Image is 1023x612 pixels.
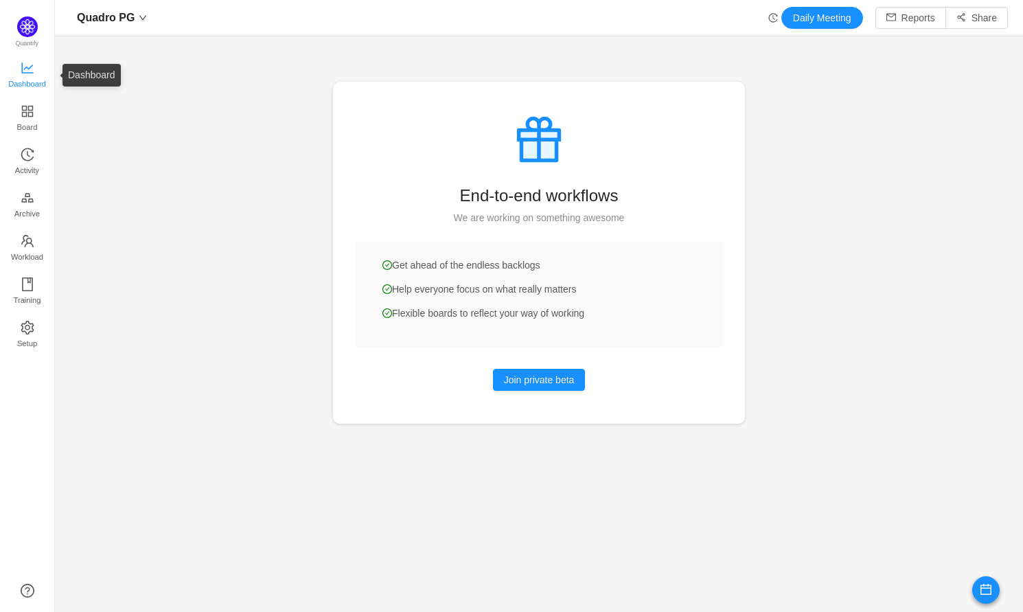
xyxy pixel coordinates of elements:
a: Board [21,105,34,133]
img: Quantify [17,16,38,37]
span: Archive [14,200,40,227]
button: Daily Meeting [781,7,863,29]
span: Workload [11,243,43,271]
span: Board [17,113,38,141]
i: icon: team [21,234,34,248]
span: Setup [17,330,37,357]
i: icon: down [139,14,147,22]
span: Quadro PG [77,7,135,29]
span: Activity [15,157,39,184]
a: icon: question-circle [21,584,34,598]
i: icon: setting [21,321,34,335]
button: icon: share-altShare [945,7,1008,29]
span: Dashboard [8,70,46,98]
i: icon: book [21,277,34,291]
span: Training [13,286,41,314]
a: Setup [21,321,34,349]
a: Archive [21,192,34,219]
a: Training [21,278,34,306]
button: icon: mailReports [875,7,946,29]
button: icon: calendar [972,576,1000,604]
i: icon: history [768,13,778,23]
i: icon: appstore [21,104,34,118]
i: icon: history [21,148,34,161]
i: icon: gold [21,191,34,205]
a: Activity [21,148,34,176]
a: Dashboard [21,62,34,89]
a: Workload [21,235,34,262]
button: Join private beta [493,369,586,391]
i: icon: line-chart [21,61,34,75]
span: Quantify [16,40,39,47]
